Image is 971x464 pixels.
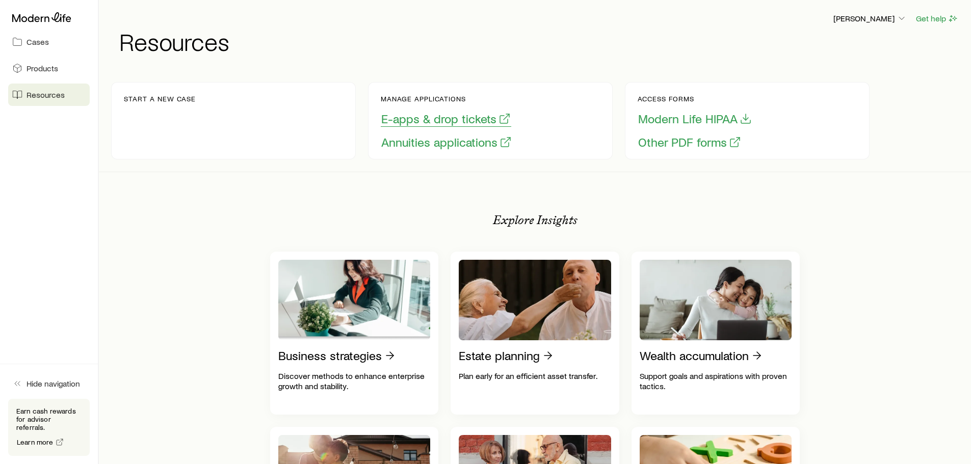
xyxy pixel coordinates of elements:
p: Start a new case [124,95,196,103]
p: Discover methods to enhance enterprise growth and stability. [278,371,431,391]
button: [PERSON_NAME] [833,13,907,25]
button: Get help [915,13,959,24]
p: [PERSON_NAME] [833,13,907,23]
span: Cases [27,37,49,47]
h1: Resources [119,29,959,53]
img: Estate planning [459,260,611,340]
a: Estate planningPlan early for an efficient asset transfer. [451,252,619,415]
button: Other PDF forms [638,134,742,150]
button: Annuities applications [381,134,512,150]
a: Products [8,57,90,79]
p: Business strategies [278,348,382,363]
div: Earn cash rewards for advisor referrals.Learn more [8,399,90,456]
a: Wealth accumulationSupport goals and aspirations with proven tactics. [632,252,800,415]
p: Estate planning [459,348,540,363]
p: Wealth accumulation [640,348,749,363]
span: Products [27,63,58,73]
img: Wealth accumulation [640,260,792,340]
p: Plan early for an efficient asset transfer. [459,371,611,381]
a: Business strategiesDiscover methods to enhance enterprise growth and stability. [270,252,439,415]
p: Manage applications [381,95,512,103]
button: Hide navigation [8,372,90,395]
a: Cases [8,31,90,53]
span: Hide navigation [27,378,80,389]
p: Support goals and aspirations with proven tactics. [640,371,792,391]
button: E-apps & drop tickets [381,111,511,127]
button: Modern Life HIPAA [638,111,752,127]
p: Earn cash rewards for advisor referrals. [16,407,82,431]
p: Explore Insights [493,213,578,227]
p: Access forms [638,95,752,103]
span: Learn more [17,439,54,446]
span: Resources [27,90,65,100]
a: Resources [8,84,90,106]
img: Business strategies [278,260,431,340]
